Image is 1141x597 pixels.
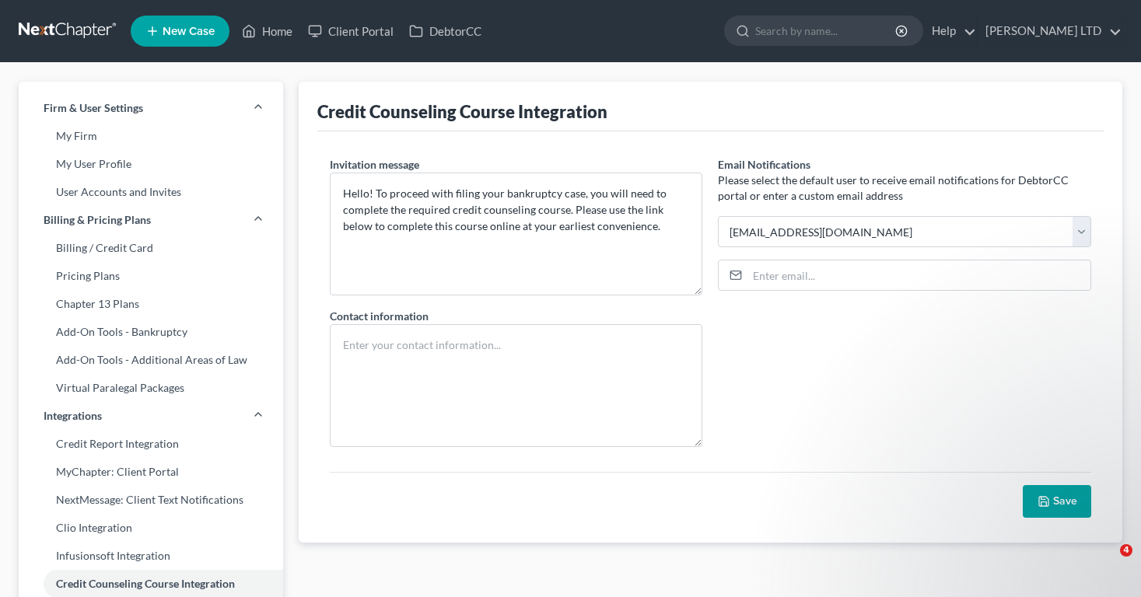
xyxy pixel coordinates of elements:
[19,234,283,262] a: Billing / Credit Card
[163,26,215,37] span: New Case
[19,542,283,570] a: Infusionsoft Integration
[978,17,1122,45] a: [PERSON_NAME] LTD
[718,173,1091,204] p: Please select the default user to receive email notifications for DebtorCC portal or enter a cust...
[19,262,283,290] a: Pricing Plans
[747,260,1090,290] input: Enter email...
[19,346,283,374] a: Add-On Tools - Additional Areas of Law
[924,17,976,45] a: Help
[44,100,143,116] span: Firm & User Settings
[44,408,102,424] span: Integrations
[1120,544,1132,557] span: 4
[19,150,283,178] a: My User Profile
[19,430,283,458] a: Credit Report Integration
[19,318,283,346] a: Add-On Tools - Bankruptcy
[44,212,151,228] span: Billing & Pricing Plans
[19,374,283,402] a: Virtual Paralegal Packages
[1088,544,1125,581] iframe: Intercom live chat
[234,17,300,45] a: Home
[330,156,419,173] label: Invitation message
[19,122,283,150] a: My Firm
[19,402,283,430] a: Integrations
[19,94,283,122] a: Firm & User Settings
[330,308,429,324] label: Contact information
[19,178,283,206] a: User Accounts and Invites
[317,100,607,123] div: Credit Counseling Course Integration
[718,156,810,173] label: Email Notifications
[401,17,489,45] a: DebtorCC
[755,16,898,45] input: Search by name...
[19,458,283,486] a: MyChapter: Client Portal
[19,290,283,318] a: Chapter 13 Plans
[19,514,283,542] a: Clio Integration
[19,206,283,234] a: Billing & Pricing Plans
[19,486,283,514] a: NextMessage: Client Text Notifications
[300,17,401,45] a: Client Portal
